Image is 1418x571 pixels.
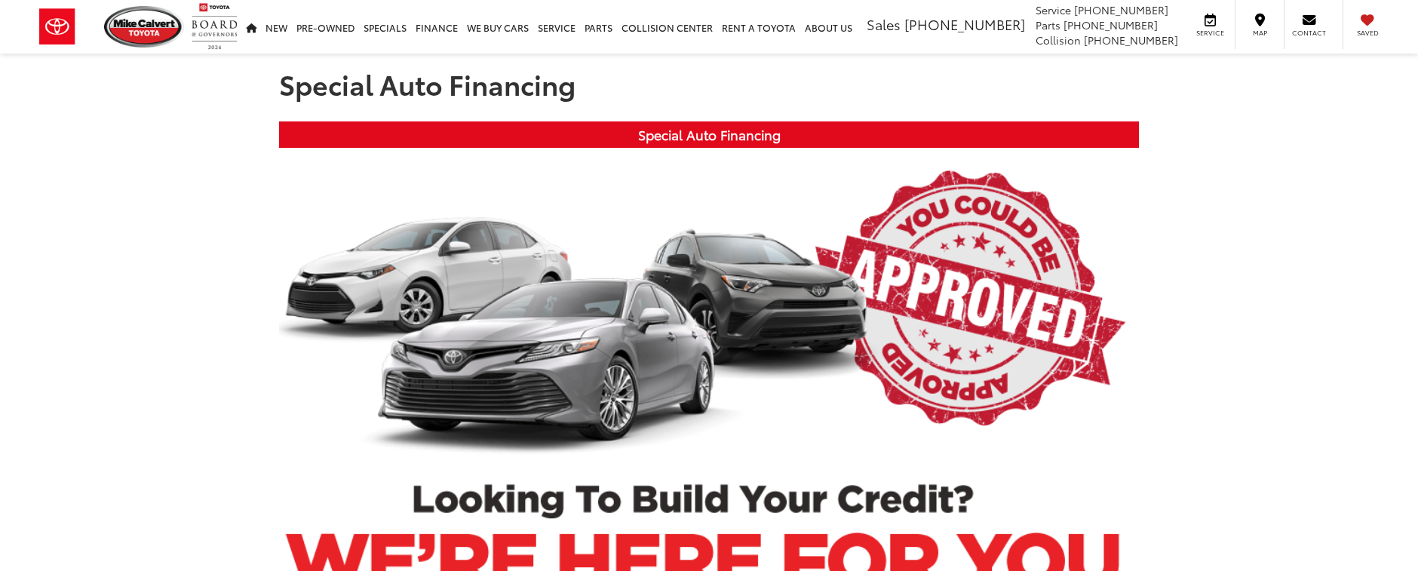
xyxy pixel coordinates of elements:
span: Parts [1036,17,1060,32]
span: Collision [1036,32,1081,48]
span: [PHONE_NUMBER] [1063,17,1158,32]
span: Contact [1292,28,1326,38]
span: [PHONE_NUMBER] [1074,2,1168,17]
span: Saved [1351,28,1384,38]
span: Sales [867,14,901,34]
div: Special Auto Financing [279,121,1139,148]
h1: Special Auto Financing [279,69,1139,99]
span: Service [1193,28,1227,38]
span: Service [1036,2,1071,17]
span: [PHONE_NUMBER] [904,14,1025,34]
span: Map [1243,28,1276,38]
span: [PHONE_NUMBER] [1084,32,1178,48]
img: Mike Calvert Toyota [104,6,184,48]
